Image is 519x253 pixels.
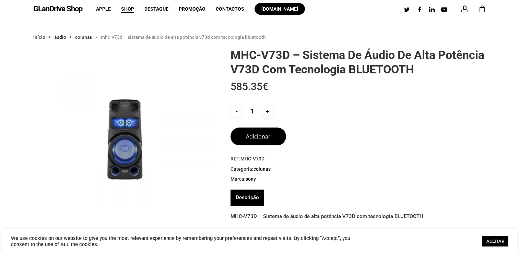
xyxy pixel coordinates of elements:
a: Apple [96,7,111,11]
div: We use cookies on our website to give you the most relevant experience by remembering your prefer... [11,235,359,248]
a: Início [33,34,45,40]
span: Contactos [216,6,244,12]
a: Colunas [253,166,271,172]
span: Apple [96,6,111,12]
span: Destaque [144,6,168,12]
a: ACEITAR [482,236,508,246]
a: [DOMAIN_NAME] [255,7,305,11]
input: + [261,105,273,117]
span: Marca: [231,176,486,183]
span: Categoria: [231,166,486,173]
a: Destaque [144,7,168,11]
h1: MHC-V73D – Sistema de áudio de alta potência V73D com tecnologia BLUETOOTH [231,48,486,76]
a: Colunas [75,34,92,40]
a: Descrição [236,190,259,206]
p: MHC-V73D – Sistema de áudio de alta potência V73D com tecnologia BLUETOOTH [231,211,486,222]
a: Áudio [54,34,66,40]
input: Product quantity [244,105,260,117]
span: REF: [231,156,486,162]
span: MHC-V73D [240,156,264,161]
span: [DOMAIN_NAME] [261,6,298,12]
a: Sony [246,176,256,182]
a: Cart [479,5,486,13]
span: MHC-V73D – Sistema de áudio de alta potência V73D com tecnologia BLUETOOTH [101,34,266,40]
span: Shop [121,6,134,12]
img: Placeholder [33,48,217,231]
bdi: 585.35 [231,81,268,93]
button: Adicionar [231,128,286,145]
a: GLanDrive Shop [33,5,82,13]
input: - [231,105,243,117]
span: Promoção [179,6,205,12]
a: Shop [121,7,134,11]
a: Promoção [179,7,205,11]
span: € [262,81,268,93]
a: Contactos [216,7,244,11]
